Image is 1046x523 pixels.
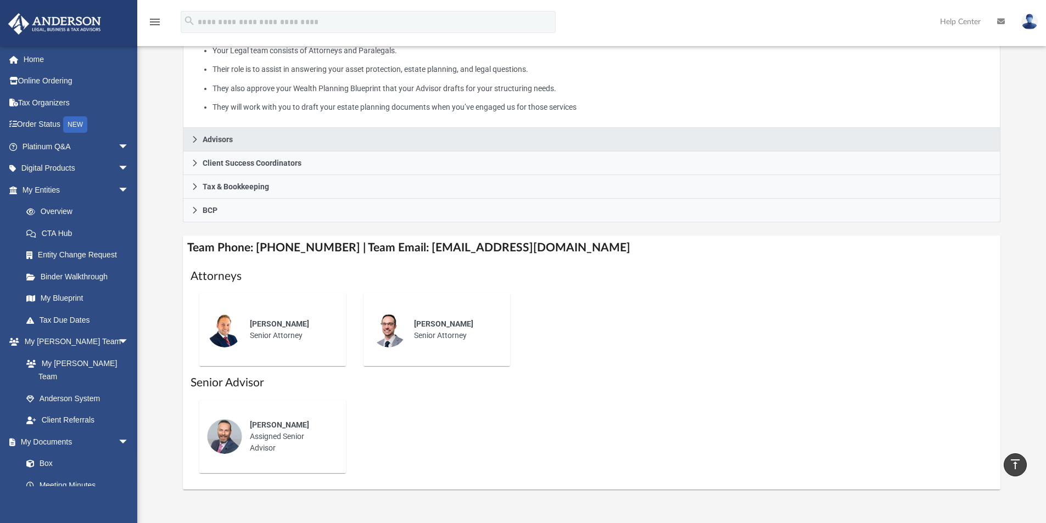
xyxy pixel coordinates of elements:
img: thumbnail [207,312,242,347]
span: Tax & Bookkeeping [203,183,269,190]
a: Advisors [183,128,1001,151]
div: Assigned Senior Advisor [242,412,338,462]
span: arrow_drop_down [118,179,140,201]
a: My Entitiesarrow_drop_down [8,179,146,201]
a: BCP [183,199,1001,222]
a: CTA Hub [15,222,146,244]
li: They will work with you to draft your estate planning documents when you’ve engaged us for those ... [212,100,992,114]
p: What My Attorneys & Paralegals Do: [191,25,993,114]
a: My Blueprint [15,288,140,310]
div: Senior Attorney [242,311,338,349]
a: Online Ordering [8,70,146,92]
a: My Documentsarrow_drop_down [8,431,140,453]
a: Home [8,48,146,70]
a: Tax Organizers [8,92,146,114]
img: thumbnail [371,312,406,347]
a: Platinum Q&Aarrow_drop_down [8,136,146,158]
span: arrow_drop_down [118,331,140,353]
a: Box [15,453,135,475]
span: arrow_drop_down [118,136,140,158]
li: Your Legal team consists of Attorneys and Paralegals. [212,44,992,58]
a: Client Referrals [15,409,140,431]
span: [PERSON_NAME] [414,319,473,328]
img: User Pic [1021,14,1038,30]
span: arrow_drop_down [118,431,140,453]
a: Tax & Bookkeeping [183,175,1001,199]
a: menu [148,21,161,29]
span: Advisors [203,136,233,143]
a: Overview [15,201,146,223]
span: [PERSON_NAME] [250,319,309,328]
div: Attorneys & Paralegals [183,17,1001,128]
i: menu [148,15,161,29]
h4: Team Phone: [PHONE_NUMBER] | Team Email: [EMAIL_ADDRESS][DOMAIN_NAME] [183,235,1001,260]
i: vertical_align_top [1009,458,1022,471]
a: Entity Change Request [15,244,146,266]
a: Meeting Minutes [15,474,140,496]
h1: Attorneys [191,268,993,284]
a: Client Success Coordinators [183,151,1001,175]
a: vertical_align_top [1004,453,1027,476]
i: search [183,15,195,27]
li: Their role is to assist in answering your asset protection, estate planning, and legal questions. [212,63,992,76]
h1: Senior Advisor [191,375,993,391]
a: Order StatusNEW [8,114,146,136]
a: Tax Due Dates [15,309,146,331]
span: Client Success Coordinators [203,159,301,167]
a: Digital Productsarrow_drop_down [8,158,146,179]
img: Anderson Advisors Platinum Portal [5,13,104,35]
span: BCP [203,206,217,214]
a: Anderson System [15,387,140,409]
a: Binder Walkthrough [15,266,146,288]
span: arrow_drop_down [118,158,140,180]
img: thumbnail [207,419,242,454]
div: Senior Attorney [406,311,502,349]
li: They also approve your Wealth Planning Blueprint that your Advisor drafts for your structuring ne... [212,82,992,95]
a: My [PERSON_NAME] Team [15,352,135,387]
span: [PERSON_NAME] [250,420,309,429]
div: NEW [63,116,87,133]
a: My [PERSON_NAME] Teamarrow_drop_down [8,331,140,353]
